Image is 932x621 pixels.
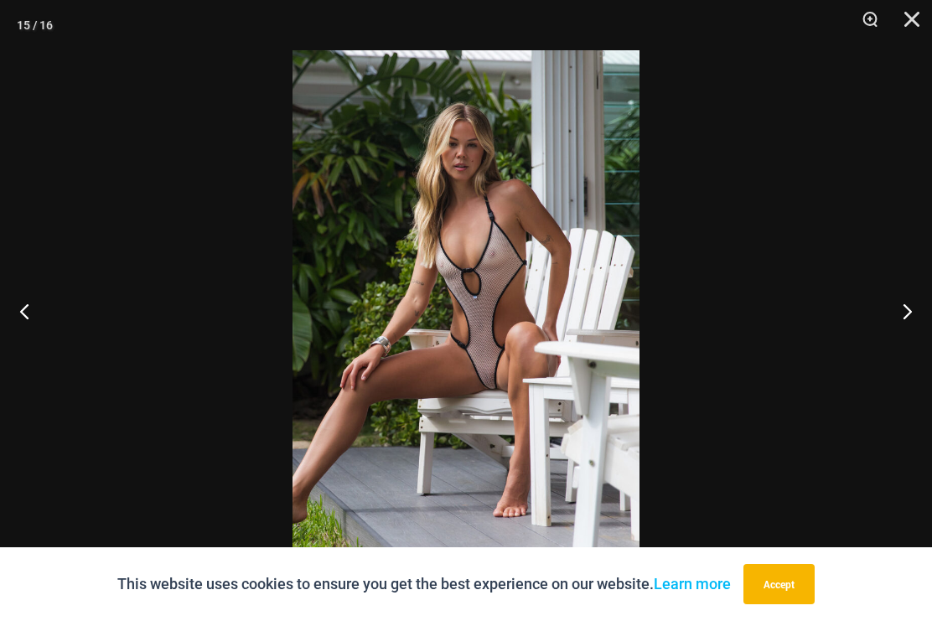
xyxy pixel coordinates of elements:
[293,50,639,570] img: Trade Winds IvoryInk 819 One Piece 07
[743,564,815,604] button: Accept
[17,13,53,38] div: 15 / 16
[117,572,731,597] p: This website uses cookies to ensure you get the best experience on our website.
[869,269,932,353] button: Next
[654,575,731,593] a: Learn more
